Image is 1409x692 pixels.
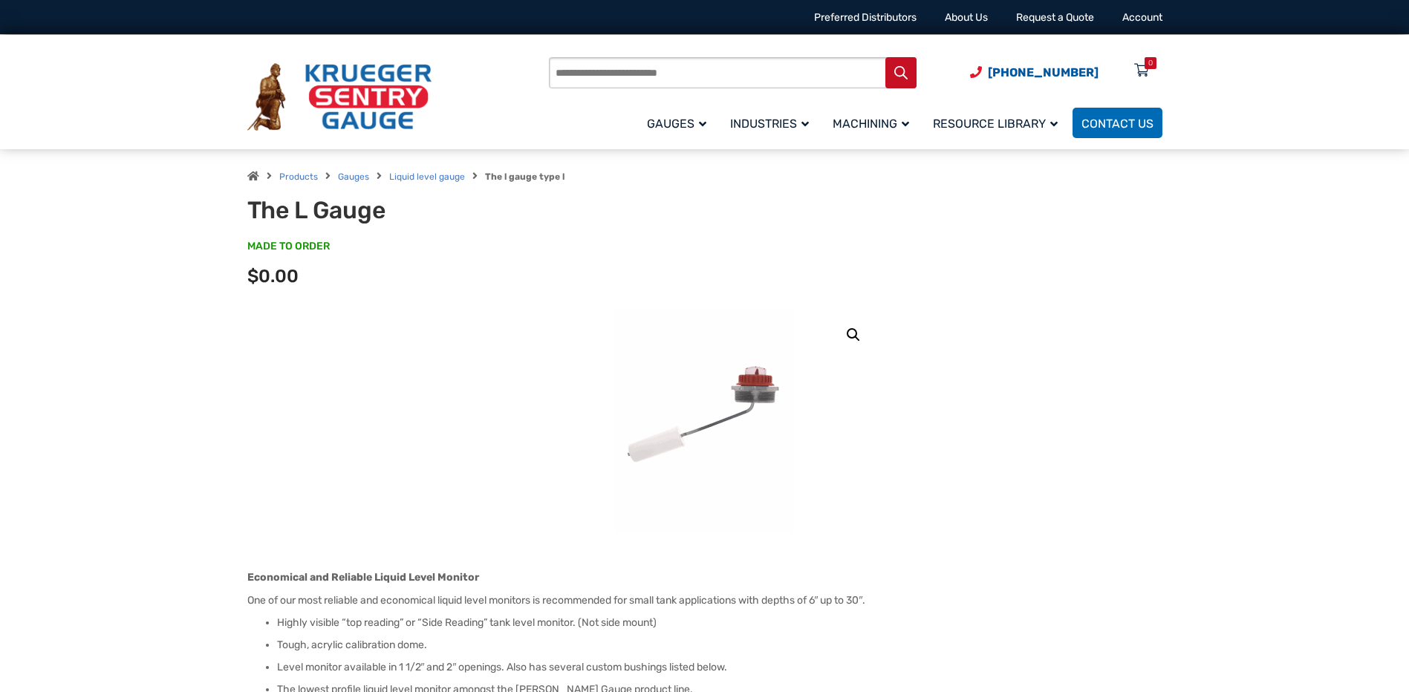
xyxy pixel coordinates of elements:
[933,117,1058,131] span: Resource Library
[824,105,924,140] a: Machining
[247,571,479,584] strong: Economical and Reliable Liquid Level Monitor
[615,310,793,532] img: The L Gauge
[1148,57,1153,69] div: 0
[970,63,1099,82] a: Phone Number (920) 434-8860
[247,196,614,224] h1: The L Gauge
[730,117,809,131] span: Industries
[945,11,988,24] a: About Us
[338,172,369,182] a: Gauges
[247,266,299,287] span: $0.00
[924,105,1073,140] a: Resource Library
[279,172,318,182] a: Products
[247,63,432,131] img: Krueger Sentry Gauge
[277,616,1162,630] li: Highly visible “top reading” or “Side Reading” tank level monitor. (Not side mount)
[389,172,465,182] a: Liquid level gauge
[1122,11,1162,24] a: Account
[1016,11,1094,24] a: Request a Quote
[1081,117,1153,131] span: Contact Us
[1073,108,1162,138] a: Contact Us
[247,239,330,254] span: MADE TO ORDER
[647,117,706,131] span: Gauges
[277,638,1162,653] li: Tough, acrylic calibration dome.
[485,172,564,182] strong: The l gauge type l
[721,105,824,140] a: Industries
[814,11,917,24] a: Preferred Distributors
[833,117,909,131] span: Machining
[840,321,867,348] a: View full-screen image gallery
[638,105,721,140] a: Gauges
[247,593,1162,608] p: One of our most reliable and economical liquid level monitors is recommended for small tank appli...
[988,65,1099,79] span: [PHONE_NUMBER]
[277,660,1162,675] li: Level monitor available in 1 1/2″ and 2″ openings. Also has several custom bushings listed below.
